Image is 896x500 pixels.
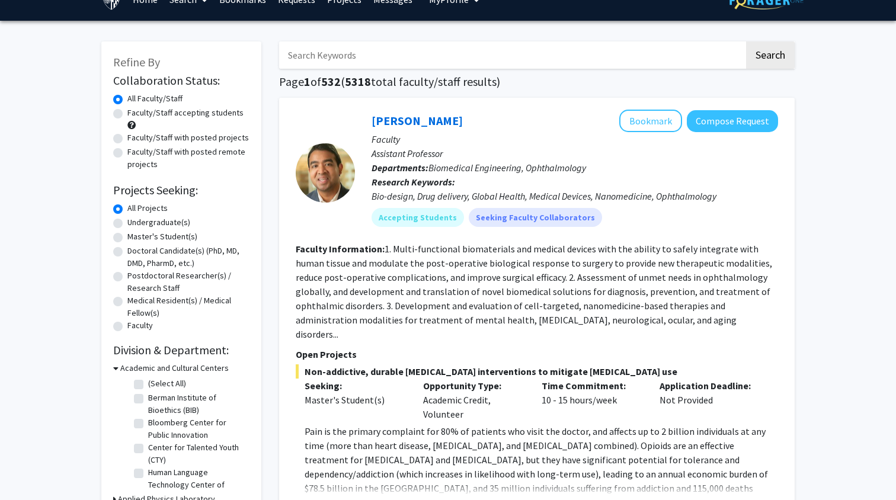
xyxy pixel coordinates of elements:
div: Bio-design, Drug delivery, Global Health, Medical Devices, Nanomedicine, Ophthalmology [372,189,778,203]
label: Bloomberg Center for Public Innovation [148,416,247,441]
div: Master's Student(s) [305,393,405,407]
label: Faculty/Staff with posted remote projects [127,146,249,171]
label: Postdoctoral Researcher(s) / Research Staff [127,270,249,294]
label: Faculty/Staff with posted projects [127,132,249,144]
fg-read-more: 1. Multi-functional biomaterials and medical devices with the ability to safely integrate with hu... [296,243,772,340]
label: All Projects [127,202,168,214]
iframe: Chat [9,447,50,491]
label: Center for Talented Youth (CTY) [148,441,247,466]
label: Medical Resident(s) / Medical Fellow(s) [127,294,249,319]
p: Faculty [372,132,778,146]
a: [PERSON_NAME] [372,113,463,128]
p: Application Deadline: [660,379,760,393]
label: All Faculty/Staff [127,92,183,105]
button: Search [746,41,795,69]
div: Academic Credit, Volunteer [414,379,533,421]
p: Seeking: [305,379,405,393]
h2: Projects Seeking: [113,183,249,197]
p: Opportunity Type: [423,379,524,393]
h3: Academic and Cultural Centers [120,362,229,374]
span: 1 [304,74,311,89]
span: Biomedical Engineering, Ophthalmology [428,162,586,174]
h1: Page of ( total faculty/staff results) [279,75,795,89]
span: Refine By [113,55,160,69]
mat-chip: Seeking Faculty Collaborators [469,208,602,227]
b: Departments: [372,162,428,174]
span: 5318 [345,74,371,89]
div: Not Provided [651,379,769,421]
label: Doctoral Candidate(s) (PhD, MD, DMD, PharmD, etc.) [127,245,249,270]
label: Faculty/Staff accepting students [127,107,244,119]
h2: Collaboration Status: [113,73,249,88]
label: Undergraduate(s) [127,216,190,229]
label: Master's Student(s) [127,230,197,243]
span: Non-addictive, durable [MEDICAL_DATA] interventions to mitigate [MEDICAL_DATA] use [296,364,778,379]
mat-chip: Accepting Students [372,208,464,227]
b: Research Keywords: [372,176,455,188]
p: Open Projects [296,347,778,361]
label: Berman Institute of Bioethics (BIB) [148,392,247,416]
h2: Division & Department: [113,343,249,357]
label: Faculty [127,319,153,332]
label: (Select All) [148,377,186,390]
p: Time Commitment: [542,379,642,393]
p: Assistant Professor [372,146,778,161]
button: Compose Request to Kunal Parikh [687,110,778,132]
span: 532 [321,74,341,89]
b: Faculty Information: [296,243,385,255]
button: Add Kunal Parikh to Bookmarks [619,110,682,132]
div: 10 - 15 hours/week [533,379,651,421]
input: Search Keywords [279,41,744,69]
